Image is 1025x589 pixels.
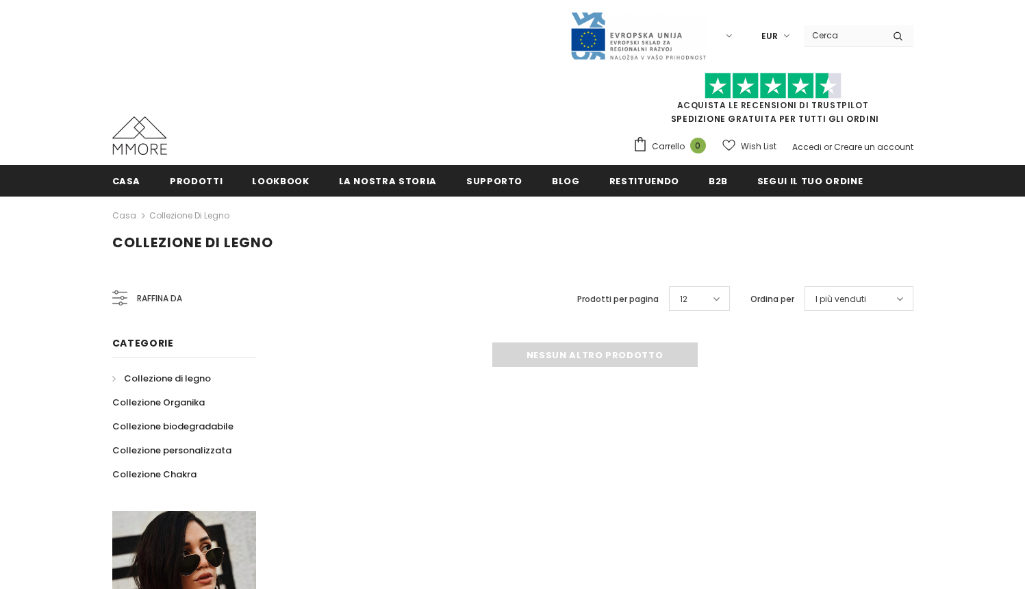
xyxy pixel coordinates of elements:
[609,175,679,188] span: Restituendo
[112,175,141,188] span: Casa
[570,29,707,41] a: Javni Razpis
[466,165,522,196] a: supporto
[677,99,869,111] a: Acquista le recensioni di TrustPilot
[792,141,822,153] a: Accedi
[170,165,223,196] a: Prodotti
[680,292,687,306] span: 12
[137,291,182,306] span: Raffina da
[652,140,685,153] span: Carrello
[815,292,866,306] span: I più venduti
[577,292,659,306] label: Prodotti per pagina
[112,420,233,433] span: Collezione biodegradabile
[705,73,841,99] img: Fidati di Pilot Stars
[552,165,580,196] a: Blog
[112,208,136,224] a: Casa
[112,336,174,350] span: Categorie
[741,140,776,153] span: Wish List
[804,25,883,45] input: Search Site
[834,141,913,153] a: Creare un account
[252,165,309,196] a: Lookbook
[112,468,197,481] span: Collezione Chakra
[552,175,580,188] span: Blog
[112,116,167,155] img: Casi MMORE
[112,396,205,409] span: Collezione Organika
[633,79,913,125] span: SPEDIZIONE GRATUITA PER TUTTI GLI ORDINI
[709,165,728,196] a: B2B
[570,11,707,61] img: Javni Razpis
[750,292,794,306] label: Ordina per
[112,390,205,414] a: Collezione Organika
[633,136,713,157] a: Carrello 0
[112,165,141,196] a: Casa
[690,138,706,153] span: 0
[824,141,832,153] span: or
[112,462,197,486] a: Collezione Chakra
[757,165,863,196] a: Segui il tuo ordine
[112,438,231,462] a: Collezione personalizzata
[170,175,223,188] span: Prodotti
[709,175,728,188] span: B2B
[609,165,679,196] a: Restituendo
[757,175,863,188] span: Segui il tuo ordine
[112,366,211,390] a: Collezione di legno
[112,233,273,252] span: Collezione di legno
[252,175,309,188] span: Lookbook
[466,175,522,188] span: supporto
[149,210,229,221] a: Collezione di legno
[761,29,778,43] span: EUR
[112,444,231,457] span: Collezione personalizzata
[124,372,211,385] span: Collezione di legno
[722,134,776,158] a: Wish List
[339,175,437,188] span: La nostra storia
[339,165,437,196] a: La nostra storia
[112,414,233,438] a: Collezione biodegradabile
